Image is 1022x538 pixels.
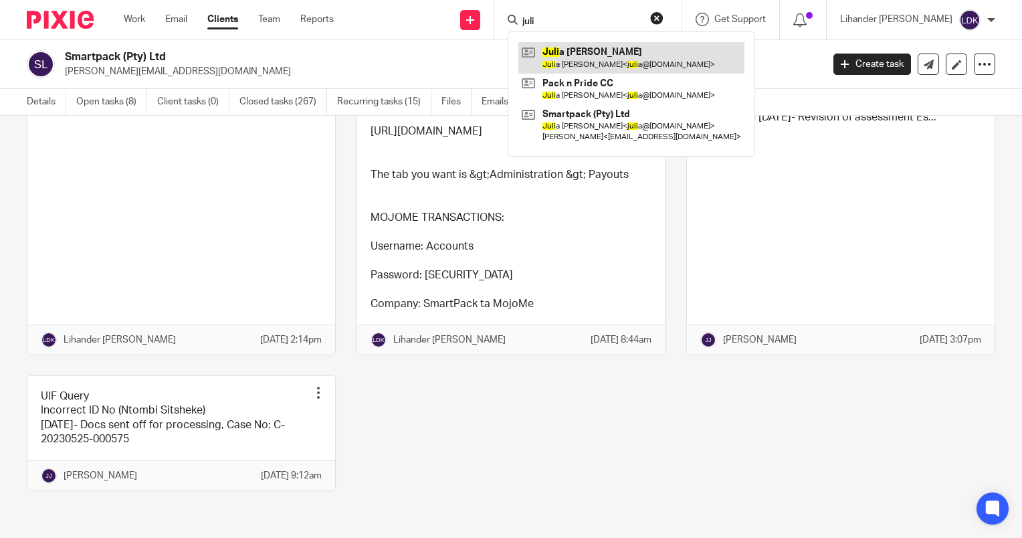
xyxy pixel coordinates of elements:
[833,54,911,75] a: Create task
[157,89,229,115] a: Client tasks (0)
[41,332,57,348] img: svg%3E
[723,333,797,347] p: [PERSON_NAME]
[393,333,506,347] p: Lihander [PERSON_NAME]
[258,13,280,26] a: Team
[41,468,57,484] img: svg%3E
[920,333,981,347] p: [DATE] 3:07pm
[261,469,322,482] p: [DATE] 9:12am
[700,332,716,348] img: svg%3E
[300,13,334,26] a: Reports
[165,13,187,26] a: Email
[65,65,813,78] p: [PERSON_NAME][EMAIL_ADDRESS][DOMAIN_NAME]
[441,89,472,115] a: Files
[76,89,147,115] a: Open tasks (8)
[239,89,327,115] a: Closed tasks (267)
[64,333,176,347] p: Lihander [PERSON_NAME]
[65,50,663,64] h2: Smartpack (Pty) Ltd
[650,11,663,25] button: Clear
[591,333,651,347] p: [DATE] 8:44am
[27,11,94,29] img: Pixie
[337,89,431,115] a: Recurring tasks (15)
[714,15,766,24] span: Get Support
[27,89,66,115] a: Details
[959,9,981,31] img: svg%3E
[27,50,55,78] img: svg%3E
[371,332,387,348] img: svg%3E
[207,13,238,26] a: Clients
[482,89,519,115] a: Emails
[64,469,137,482] p: [PERSON_NAME]
[260,333,322,347] p: [DATE] 2:14pm
[124,13,145,26] a: Work
[840,13,952,26] p: Lihander [PERSON_NAME]
[521,16,641,28] input: Search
